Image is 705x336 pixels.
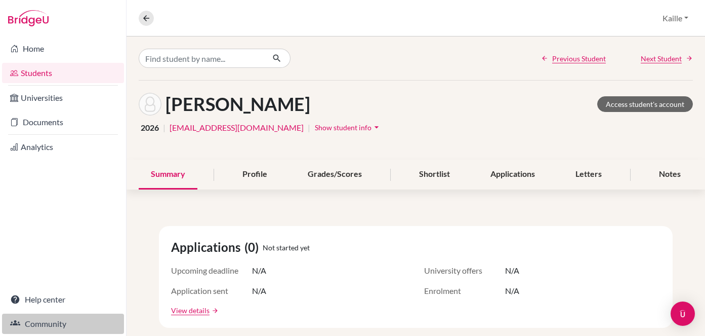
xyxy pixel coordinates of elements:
span: | [308,122,310,134]
span: Not started yet [263,242,310,253]
div: Grades/Scores [296,160,374,190]
div: Applications [478,160,547,190]
a: Access student's account [597,96,693,112]
div: Letters [563,160,614,190]
span: Show student info [315,123,371,132]
span: 2026 [141,122,159,134]
a: Next Student [641,53,693,64]
a: Students [2,63,124,83]
a: Previous Student [541,53,606,64]
div: Summary [139,160,197,190]
div: Profile [230,160,279,190]
a: Analytics [2,137,124,157]
span: N/A [505,285,519,297]
span: Next Student [641,53,682,64]
span: N/A [505,265,519,277]
span: Applications [171,238,244,256]
img: Jiayi Xu's avatar [139,93,161,116]
a: [EMAIL_ADDRESS][DOMAIN_NAME] [170,122,304,134]
h1: [PERSON_NAME] [165,93,310,115]
span: Enrolment [424,285,505,297]
span: (0) [244,238,263,256]
a: Universities [2,88,124,108]
span: N/A [252,285,266,297]
a: Help center [2,289,124,310]
a: Documents [2,112,124,132]
input: Find student by name... [139,49,264,68]
i: arrow_drop_down [371,122,382,132]
a: arrow_forward [210,307,219,314]
a: Community [2,314,124,334]
span: Application sent [171,285,252,297]
img: Bridge-U [8,10,49,26]
div: Notes [647,160,693,190]
a: Home [2,39,124,59]
div: Open Intercom Messenger [671,302,695,326]
a: View details [171,305,210,316]
span: Previous Student [552,53,606,64]
span: N/A [252,265,266,277]
button: Kaille [658,9,693,28]
span: University offers [424,265,505,277]
span: | [163,122,165,134]
button: Show student infoarrow_drop_down [314,120,382,135]
div: Shortlist [407,160,462,190]
span: Upcoming deadline [171,265,252,277]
